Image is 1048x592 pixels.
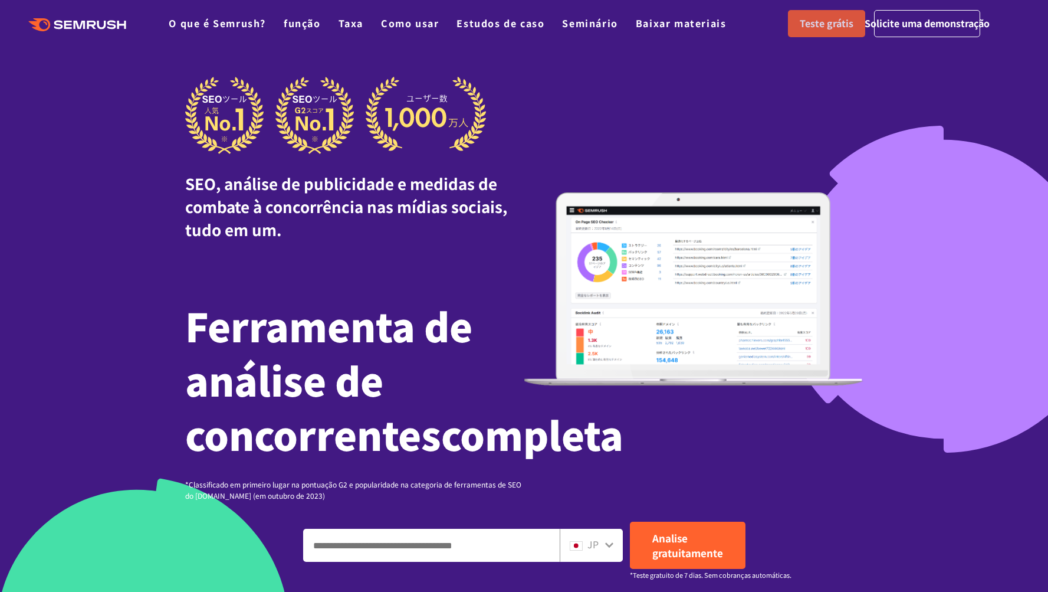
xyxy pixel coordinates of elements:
[874,10,980,37] a: Solicite uma demonstração
[304,529,559,561] input: Insira um domínio, palavra-chave ou URL
[800,16,853,30] font: Teste grátis
[185,172,507,240] font: SEO, análise de publicidade e medidas de combate à concorrência nas mídias sociais, tudo em um.
[587,537,599,551] font: JP
[630,522,745,569] a: Analise gratuitamente
[630,570,791,580] font: *Teste gratuito de 7 dias. Sem cobranças automáticas.
[185,479,521,501] font: *Classificado em primeiro lugar na pontuação G2 e popularidade na categoria de ferramentas de SEO...
[652,531,723,560] font: Analise gratuitamente
[456,16,544,30] a: Estudos de caso
[284,16,321,30] a: função
[441,405,623,462] font: completa
[185,297,472,462] font: Ferramenta de análise de concorrentes
[381,16,439,30] a: Como usar
[169,16,266,30] a: O que é Semrush?
[636,16,727,30] a: Baixar materiais
[788,10,865,37] a: Teste grátis
[339,16,363,30] a: Taxa
[865,16,990,30] font: Solicite uma demonstração
[562,16,617,30] a: Seminário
